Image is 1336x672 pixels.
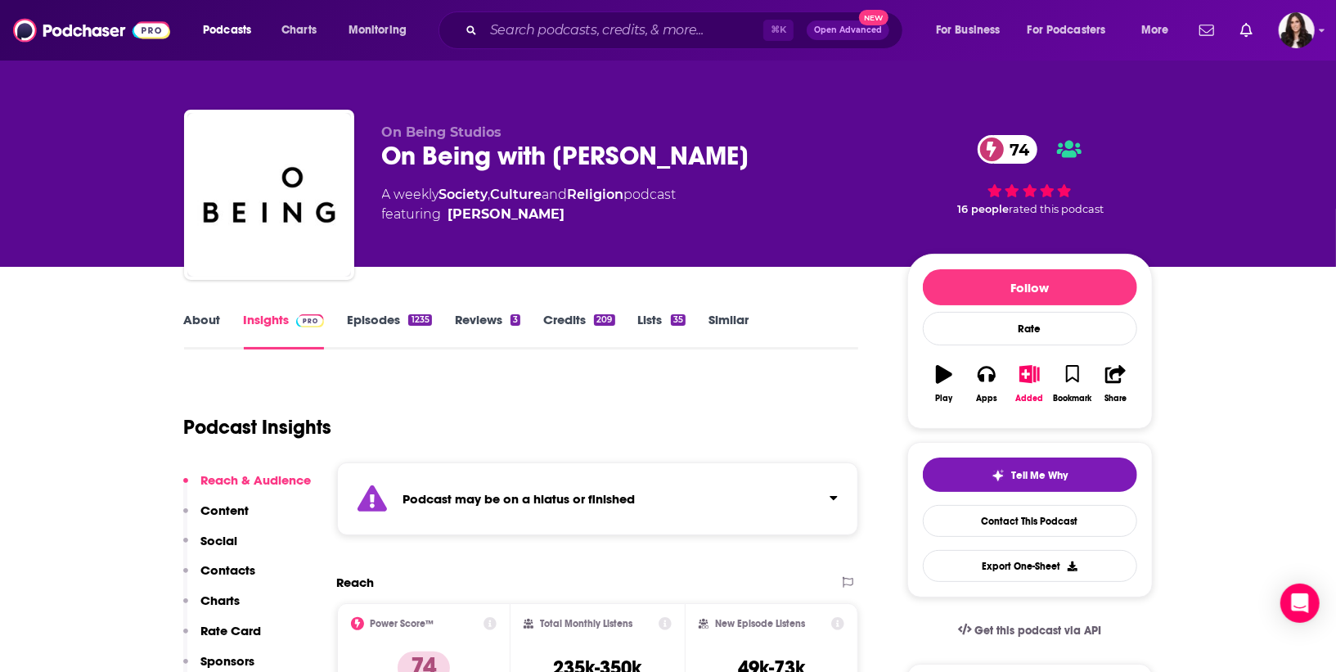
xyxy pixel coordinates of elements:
a: 74 [978,135,1038,164]
span: Tell Me Why [1011,469,1068,482]
button: Apps [965,354,1008,413]
button: open menu [337,17,428,43]
div: A weekly podcast [382,185,677,224]
a: Contact This Podcast [923,505,1137,537]
h1: Podcast Insights [184,415,332,440]
div: 209 [594,314,614,326]
button: open menu [1130,17,1190,43]
p: Social [201,533,238,548]
a: Similar [708,312,749,350]
button: open menu [924,17,1021,43]
div: Play [935,394,952,404]
span: Open Advanced [814,26,882,34]
a: Episodes1235 [347,312,431,350]
a: InsightsPodchaser Pro [244,312,325,350]
button: tell me why sparkleTell Me Why [923,458,1137,492]
span: Logged in as RebeccaShapiro [1279,12,1315,48]
span: For Podcasters [1028,19,1106,42]
a: Get this podcast via API [945,611,1115,651]
span: featuring [382,205,677,224]
div: 74 16 peoplerated this podcast [907,124,1153,226]
button: Reach & Audience [183,472,312,503]
span: Get this podcast via API [974,624,1101,638]
a: Show notifications dropdown [1234,16,1259,44]
img: User Profile [1279,12,1315,48]
button: Export One-Sheet [923,550,1137,582]
span: 16 people [958,203,1010,215]
img: tell me why sparkle [992,469,1005,482]
a: About [184,312,221,350]
div: Search podcasts, credits, & more... [454,11,919,49]
button: Follow [923,269,1137,305]
a: Society [439,187,488,202]
h2: Power Score™ [371,618,434,629]
button: Play [923,354,965,413]
span: , [488,187,491,202]
h2: Reach [337,575,375,590]
div: [PERSON_NAME] [448,205,565,224]
a: Credits209 [543,312,614,350]
img: On Being with Krista Tippett [187,113,351,277]
button: Charts [183,593,241,623]
span: New [859,10,888,25]
button: Show profile menu [1279,12,1315,48]
section: Click to expand status details [337,462,859,535]
img: Podchaser - Follow, Share and Rate Podcasts [13,15,170,46]
a: Religion [568,187,624,202]
strong: Podcast may be on a hiatus or finished [403,491,636,507]
span: For Business [936,19,1001,42]
button: Bookmark [1051,354,1094,413]
h2: Total Monthly Listens [540,618,632,629]
h2: New Episode Listens [715,618,805,629]
span: and [542,187,568,202]
button: Added [1008,354,1050,413]
p: Content [201,503,250,518]
div: 1235 [408,314,431,326]
div: 3 [511,314,520,326]
div: Added [1016,394,1044,404]
a: Culture [491,187,542,202]
img: Podchaser Pro [296,314,325,327]
a: Reviews3 [455,312,520,350]
span: rated this podcast [1010,203,1104,215]
button: Share [1094,354,1136,413]
a: Show notifications dropdown [1193,16,1221,44]
div: Share [1104,394,1127,404]
button: open menu [1017,17,1130,43]
button: Content [183,503,250,533]
p: Charts [201,593,241,608]
div: Open Intercom Messenger [1280,584,1320,623]
span: On Being Studios [382,124,502,140]
p: Rate Card [201,623,262,638]
button: open menu [191,17,272,43]
span: Charts [281,19,317,42]
span: 74 [994,135,1038,164]
button: Open AdvancedNew [807,20,889,40]
button: Rate Card [183,623,262,653]
a: Charts [271,17,326,43]
span: Monitoring [349,19,407,42]
div: Rate [923,312,1137,345]
div: 35 [671,314,686,326]
span: ⌘ K [763,20,794,41]
div: Apps [976,394,997,404]
span: More [1141,19,1169,42]
a: Lists35 [638,312,686,350]
p: Sponsors [201,653,255,669]
p: Reach & Audience [201,472,312,488]
input: Search podcasts, credits, & more... [484,17,763,43]
div: Bookmark [1053,394,1091,404]
button: Social [183,533,238,563]
button: Contacts [183,562,256,593]
p: Contacts [201,562,256,578]
span: Podcasts [203,19,251,42]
